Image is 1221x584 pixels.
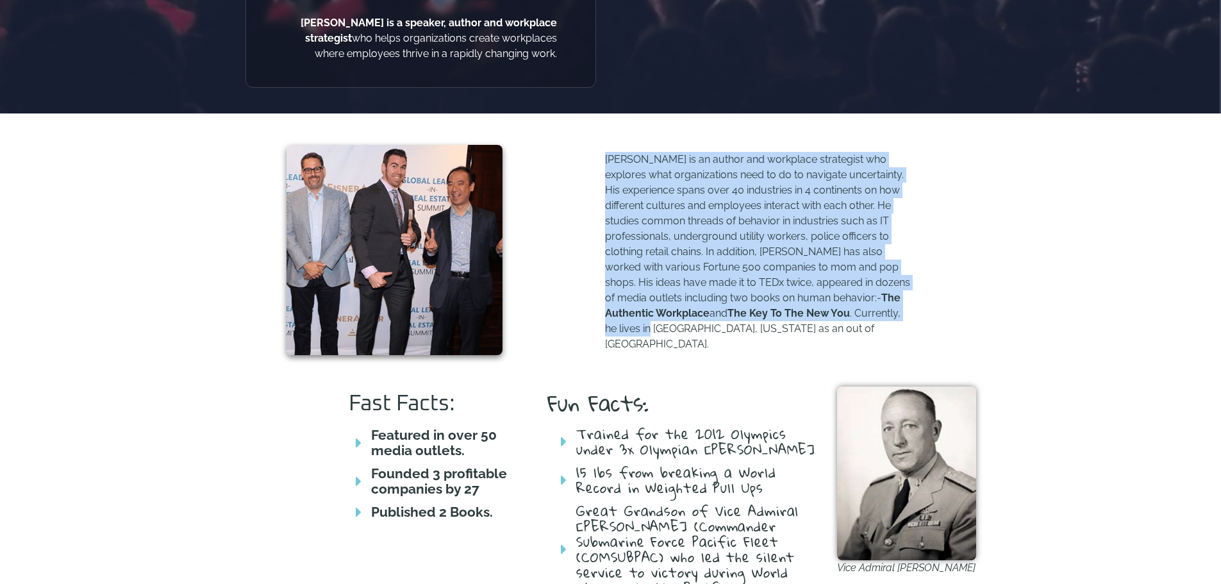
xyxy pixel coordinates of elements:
[285,15,557,62] p: who helps organizations create workplaces where employees thrive in a rapidly changing work.
[573,465,818,496] span: 15 lbs from breaking a World Record in Weighted Pull Ups
[371,427,497,458] b: Featured in over 50 media outlets.
[371,504,493,520] b: Published 2 Books.
[301,17,557,44] b: [PERSON_NAME] is a speaker, author and workplace strategist
[547,393,818,413] h2: Fun Facts:
[727,307,850,319] b: The Key To The New You
[605,152,912,352] p: [PERSON_NAME] is an author and workplace strategist who explores what organizations need to do to...
[605,292,901,319] b: The Authentic Workplace
[837,560,976,576] figcaption: Vice Admiral [PERSON_NAME]
[349,393,522,415] h2: Fast Facts:
[371,465,507,497] b: Founded 3 profitable companies by 27
[573,426,818,457] span: Trained for the 2012 Olympics under 3x Olympian [PERSON_NAME]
